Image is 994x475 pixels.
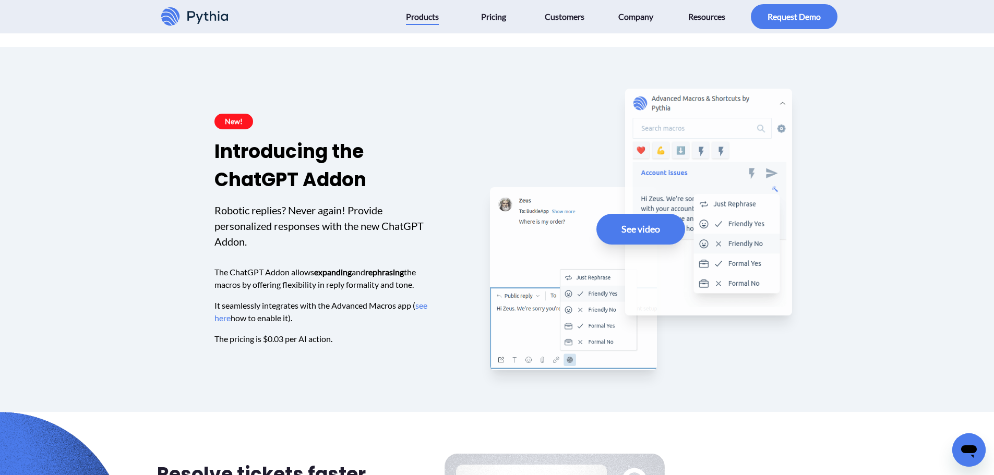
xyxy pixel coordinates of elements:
img: ChatGPT Addon for the Advanced Macros app [625,89,792,315]
iframe: Button to launch messaging window [952,433,986,467]
img: ChatGPT Addon for the Advanced Macros app [490,187,657,370]
b: expanding [314,267,352,277]
span: Company [618,8,653,25]
span: Resources [688,8,725,25]
div: Robotic replies? Never again! Provide personalized responses with the new ChatGPT Addon. [214,202,434,249]
span: Products [406,8,439,25]
a: see here [214,300,427,323]
span: Customers [545,8,584,25]
h3: Introducing the ChatGPT Addon [214,138,434,194]
p: It seamlessly integrates with the Advanced Macros app ( how to enable it). [214,299,434,324]
div: New! [214,114,253,129]
b: rephrasing [365,267,404,277]
span: Pricing [481,8,506,25]
p: The pricing is $0.03 per AI action. [214,333,434,345]
p: The ChatGPT Addon allows and the macros by offering flexibility in reply formality and tone. [214,266,434,291]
